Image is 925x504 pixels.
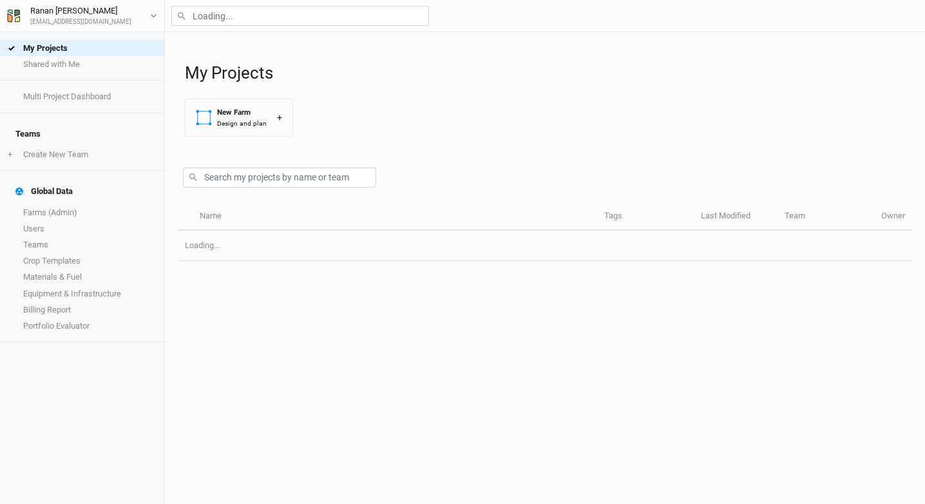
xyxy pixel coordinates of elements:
th: Tags [597,203,694,231]
h4: Teams [8,121,157,147]
input: Search my projects by name or team [183,168,376,188]
th: Name [192,203,596,231]
button: Ranan [PERSON_NAME][EMAIL_ADDRESS][DOMAIN_NAME] [6,4,158,27]
div: [EMAIL_ADDRESS][DOMAIN_NAME] [30,17,131,27]
div: Ranan [PERSON_NAME] [30,5,131,17]
div: New Farm [217,107,267,118]
h1: My Projects [185,63,912,83]
span: + [8,150,12,160]
div: + [277,111,282,124]
th: Team [777,203,874,231]
th: Owner [874,203,912,231]
th: Last Modified [694,203,777,231]
input: Loading... [171,6,429,26]
div: Global Data [15,186,73,197]
td: Loading... [178,231,912,261]
div: Design and plan [217,119,267,128]
button: New FarmDesign and plan+ [185,99,293,137]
